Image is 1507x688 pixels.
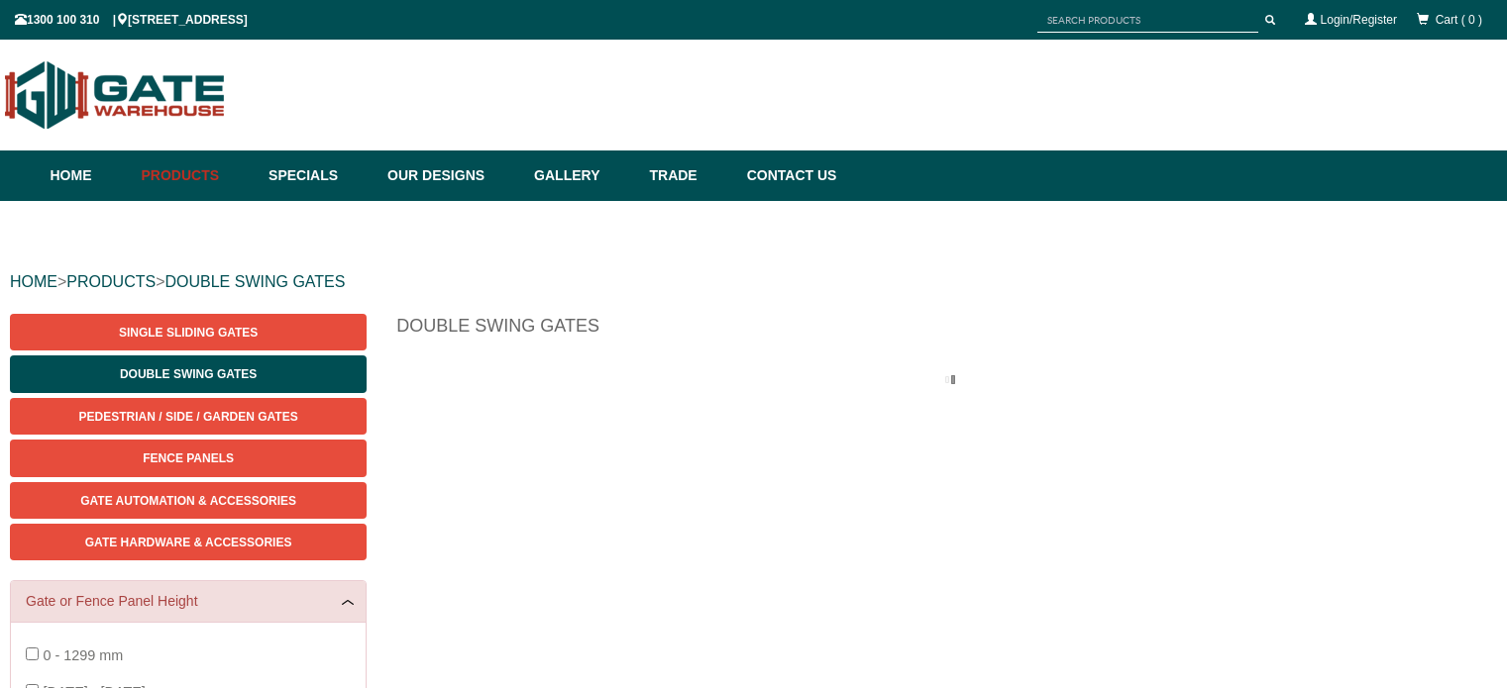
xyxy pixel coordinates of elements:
span: 1300 100 310 | [STREET_ADDRESS] [15,13,248,27]
a: Gate Automation & Accessories [10,482,367,519]
a: Pedestrian / Side / Garden Gates [10,398,367,435]
a: Gate Hardware & Accessories [10,524,367,560]
a: PRODUCTS [66,273,156,290]
span: Cart ( 0 ) [1436,13,1482,27]
div: > > [10,250,1497,314]
a: Specials [259,150,377,201]
input: SEARCH PRODUCTS [1037,8,1258,33]
span: Single Sliding Gates [119,326,258,340]
a: HOME [10,273,57,290]
span: Pedestrian / Side / Garden Gates [79,410,298,424]
a: Double Swing Gates [10,355,367,392]
h1: Double Swing Gates [396,314,1497,348]
a: Trade [639,150,736,201]
span: Fence Panels [143,451,234,465]
a: Gate or Fence Panel Height [26,591,351,612]
a: Our Designs [377,150,524,201]
a: DOUBLE SWING GATES [164,273,345,290]
a: Contact Us [737,150,837,201]
span: Double Swing Gates [120,367,257,381]
a: Products [132,150,260,201]
span: Gate Hardware & Accessories [85,536,292,549]
a: Single Sliding Gates [10,314,367,350]
a: Login/Register [1321,13,1397,27]
a: Gallery [524,150,639,201]
a: Fence Panels [10,440,367,476]
span: 0 - 1299 mm [43,647,123,663]
a: Home [51,150,132,201]
img: please_wait.gif [939,374,955,385]
span: Gate Automation & Accessories [80,494,296,508]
